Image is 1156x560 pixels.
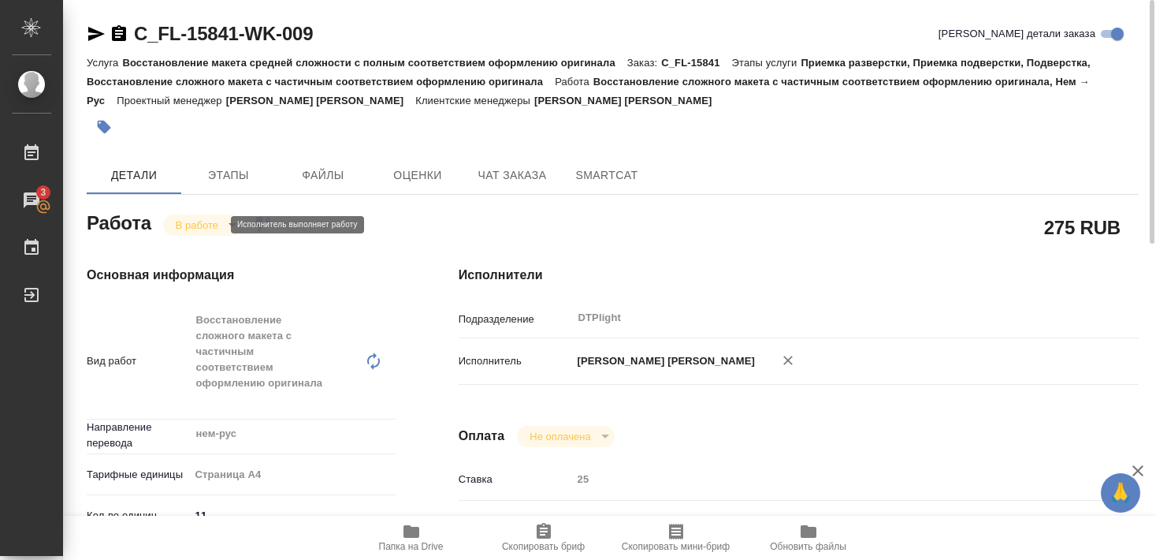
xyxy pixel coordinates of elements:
p: [PERSON_NAME] [PERSON_NAME] [572,353,756,369]
span: Детали [96,166,172,185]
span: Оценки [380,166,455,185]
p: [PERSON_NAME] [PERSON_NAME] [534,95,724,106]
p: [PERSON_NAME] [PERSON_NAME] [226,95,416,106]
button: Папка на Drive [345,516,478,560]
p: Исполнитель [459,353,572,369]
button: Добавить тэг [87,110,121,144]
span: Обновить файлы [770,541,846,552]
p: Этапы услуги [732,57,801,69]
span: Скопировать мини-бриф [622,541,730,552]
p: C_FL-15841 [661,57,731,69]
button: Скопировать бриф [478,516,610,560]
button: В работе [171,218,223,232]
button: Скопировать мини-бриф [610,516,742,560]
p: Подразделение [459,312,572,327]
p: Валюта [459,513,572,528]
button: Скопировать ссылку для ЯМессенджера [87,24,106,43]
div: В работе [163,215,242,236]
div: В работе [517,426,614,447]
button: Удалить исполнителя [771,343,805,378]
span: 🙏 [1107,476,1134,510]
button: Не оплачена [525,430,595,443]
p: Ставка [459,472,572,487]
span: 3 [31,185,55,200]
a: C_FL-15841-WK-009 [134,23,313,44]
p: Направление перевода [87,420,190,451]
span: Этапы [191,166,266,185]
h2: 275 RUB [1044,214,1121,241]
h4: Оплата [459,427,505,446]
span: SmartCat [569,166,645,185]
p: Проектный менеджер [117,95,225,106]
h2: Работа [87,207,151,236]
h4: Исполнители [459,266,1139,285]
a: 3 [4,181,59,220]
p: Восстановление макета средней сложности с полным соответствием оформлению оригинала [122,57,626,69]
p: Заказ: [627,57,661,69]
p: Тарифные единицы [87,467,190,483]
input: ✎ Введи что-нибудь [190,504,396,527]
span: Файлы [285,166,361,185]
button: Обновить файлы [742,516,875,560]
p: Кол-во единиц [87,508,190,524]
span: Чат заказа [474,166,550,185]
input: Пустое поле [572,468,1082,491]
p: Услуга [87,57,122,69]
span: [PERSON_NAME] детали заказа [939,26,1095,42]
div: RUB [572,507,1082,534]
p: Клиентские менеджеры [415,95,534,106]
p: Работа [555,76,593,88]
p: Вид работ [87,353,190,369]
span: Скопировать бриф [502,541,585,552]
h4: Основная информация [87,266,396,285]
button: 🙏 [1101,473,1140,513]
span: Папка на Drive [379,541,444,552]
button: Скопировать ссылку [110,24,128,43]
div: Страница А4 [190,461,396,488]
